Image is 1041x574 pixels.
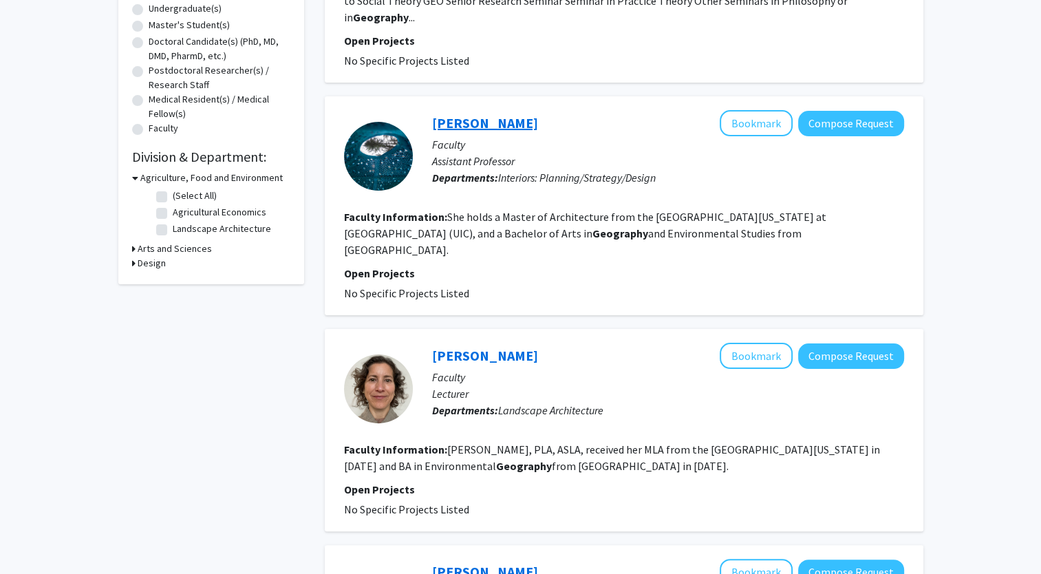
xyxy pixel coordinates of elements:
[344,502,469,516] span: No Specific Projects Listed
[798,343,904,369] button: Compose Request to Jordan Phemister
[344,54,469,67] span: No Specific Projects Listed
[432,114,538,131] a: [PERSON_NAME]
[344,443,880,473] fg-read-more: [PERSON_NAME], PLA, ASLA, received her MLA from the [GEOGRAPHIC_DATA][US_STATE] in [DATE] and BA ...
[720,110,793,136] button: Add Jennifer Meakins to Bookmarks
[149,18,230,32] label: Master's Student(s)
[173,205,266,220] label: Agricultural Economics
[344,286,469,300] span: No Specific Projects Listed
[592,226,648,240] b: Geography
[344,481,904,498] p: Open Projects
[344,443,447,456] b: Faculty Information:
[344,210,447,224] b: Faculty Information:
[149,63,290,92] label: Postdoctoral Researcher(s) / Research Staff
[498,403,603,417] span: Landscape Architecture
[138,256,166,270] h3: Design
[173,189,217,203] label: (Select All)
[138,242,212,256] h3: Arts and Sciences
[344,210,826,257] fg-read-more: She holds a Master of Architecture from the [GEOGRAPHIC_DATA][US_STATE] at [GEOGRAPHIC_DATA] (UIC...
[132,149,290,165] h2: Division & Department:
[432,347,538,364] a: [PERSON_NAME]
[10,512,58,564] iframe: Chat
[344,32,904,49] p: Open Projects
[149,34,290,63] label: Doctoral Candidate(s) (PhD, MD, DMD, PharmD, etc.)
[798,111,904,136] button: Compose Request to Jennifer Meakins
[140,171,283,185] h3: Agriculture, Food and Environment
[432,369,904,385] p: Faculty
[149,92,290,121] label: Medical Resident(s) / Medical Fellow(s)
[432,153,904,169] p: Assistant Professor
[496,459,552,473] b: Geography
[353,10,409,24] b: Geography
[720,343,793,369] button: Add Jordan Phemister to Bookmarks
[149,1,222,16] label: Undergraduate(s)
[432,171,498,184] b: Departments:
[173,222,271,236] label: Landscape Architecture
[344,265,904,281] p: Open Projects
[498,171,656,184] span: Interiors: Planning/Strategy/Design
[149,121,178,136] label: Faculty
[432,403,498,417] b: Departments:
[432,136,904,153] p: Faculty
[432,385,904,402] p: Lecturer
